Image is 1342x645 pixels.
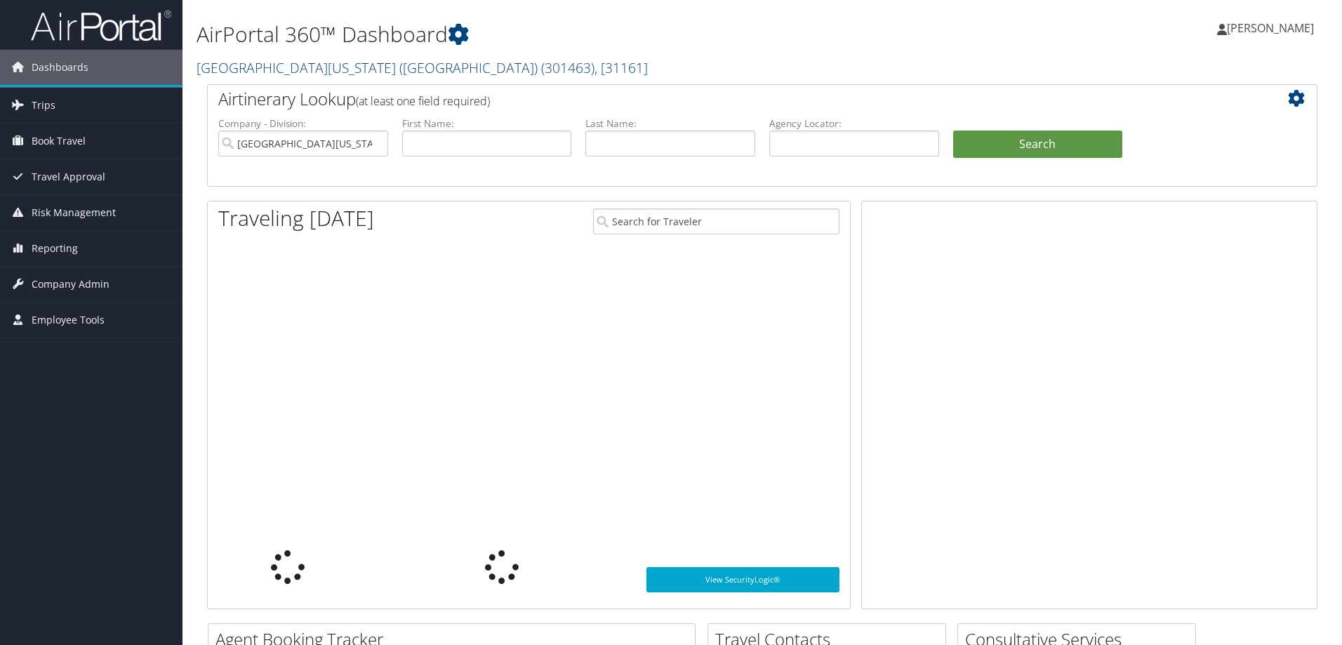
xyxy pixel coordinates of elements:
span: Travel Approval [32,159,105,194]
h1: AirPortal 360™ Dashboard [197,20,951,49]
span: Trips [32,88,55,123]
span: ( 301463 ) [541,58,594,77]
span: Reporting [32,231,78,266]
span: Company Admin [32,267,109,302]
a: View SecurityLogic® [646,567,839,592]
span: , [ 31161 ] [594,58,648,77]
span: Dashboards [32,50,88,85]
a: [GEOGRAPHIC_DATA][US_STATE] ([GEOGRAPHIC_DATA]) [197,58,648,77]
button: Search [953,131,1123,159]
span: Risk Management [32,195,116,230]
label: Company - Division: [218,117,388,131]
h1: Traveling [DATE] [218,204,374,233]
input: Search for Traveler [593,208,839,234]
span: (at least one field required) [356,93,490,109]
span: Book Travel [32,124,86,159]
label: Agency Locator: [769,117,939,131]
label: First Name: [402,117,572,131]
span: [PERSON_NAME] [1227,20,1314,36]
a: [PERSON_NAME] [1217,7,1328,49]
h2: Airtinerary Lookup [218,87,1214,111]
label: Last Name: [585,117,755,131]
img: airportal-logo.png [31,9,171,42]
span: Employee Tools [32,302,105,338]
